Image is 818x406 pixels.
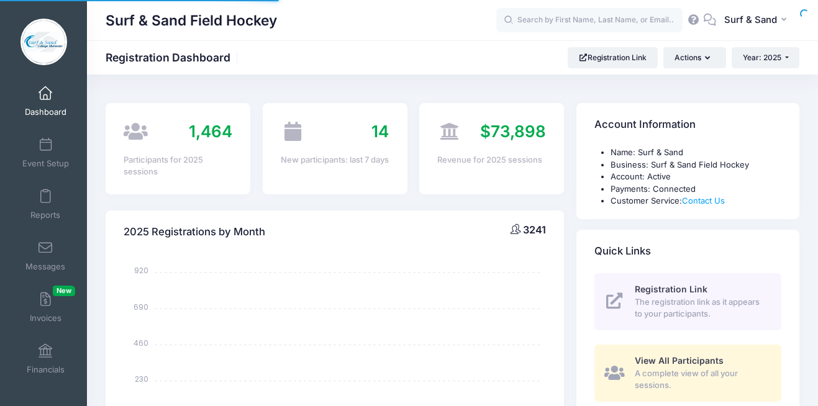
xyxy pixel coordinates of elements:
span: The registration link as it appears to your participants. [635,296,767,320]
a: Contact Us [682,196,725,205]
a: InvoicesNew [16,286,75,329]
span: Messages [25,261,65,272]
tspan: 920 [134,265,148,276]
span: Financials [27,364,65,375]
div: New participants: last 7 days [281,154,389,166]
h1: Surf & Sand Field Hockey [106,6,277,35]
li: Name: Surf & Sand [611,147,781,159]
span: 3241 [523,223,546,236]
a: View All Participants A complete view of all your sessions. [594,345,781,402]
span: A complete view of all your sessions. [635,368,767,392]
button: Year: 2025 [732,47,799,68]
li: Account: Active [611,171,781,183]
div: Participants for 2025 sessions [124,154,232,178]
button: Surf & Sand [716,6,799,35]
tspan: 230 [135,374,148,384]
span: Invoices [30,313,61,323]
tspan: 690 [134,301,148,312]
img: Surf & Sand Field Hockey [20,19,67,65]
tspan: 460 [134,337,148,348]
span: $73,898 [480,122,546,141]
span: Event Setup [22,158,69,169]
a: Registration Link The registration link as it appears to your participants. [594,273,781,330]
h4: Account Information [594,107,696,143]
a: Reports [16,183,75,226]
span: Year: 2025 [743,53,781,62]
span: New [53,286,75,296]
span: Reports [30,210,60,220]
h4: Quick Links [594,233,651,269]
span: 14 [371,122,389,141]
span: Dashboard [25,107,66,117]
a: Dashboard [16,79,75,123]
h1: Registration Dashboard [106,51,241,64]
li: Customer Service: [611,195,781,207]
span: View All Participants [635,355,724,366]
li: Payments: Connected [611,183,781,196]
a: Financials [16,337,75,381]
button: Actions [663,47,725,68]
span: Registration Link [635,284,707,294]
li: Business: Surf & Sand Field Hockey [611,159,781,171]
span: 1,464 [189,122,232,141]
a: Messages [16,234,75,277]
h4: 2025 Registrations by Month [124,214,265,250]
span: Surf & Sand [724,13,777,27]
input: Search by First Name, Last Name, or Email... [496,8,683,33]
a: Registration Link [568,47,658,68]
a: Event Setup [16,131,75,174]
div: Revenue for 2025 sessions [437,154,546,166]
